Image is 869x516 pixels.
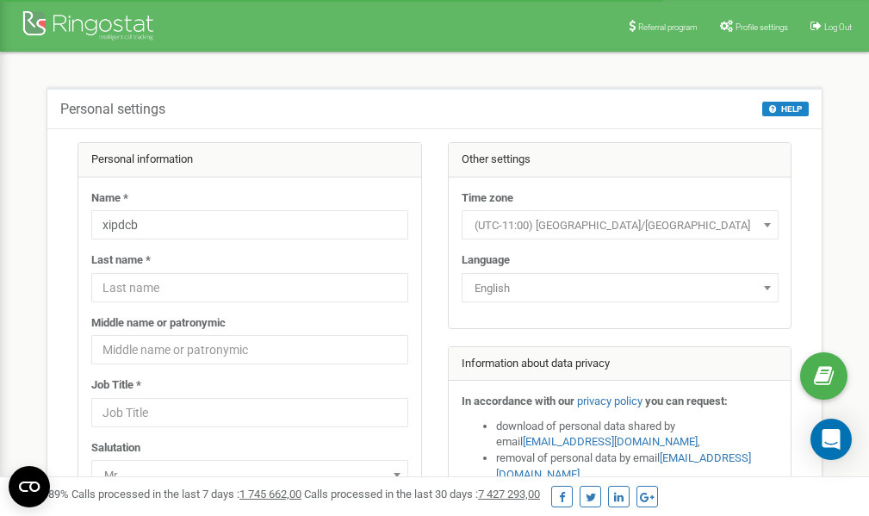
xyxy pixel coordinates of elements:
[97,463,402,488] span: Mr.
[91,440,140,457] label: Salutation
[78,143,421,177] div: Personal information
[91,190,128,207] label: Name *
[468,214,773,238] span: (UTC-11:00) Pacific/Midway
[304,488,540,500] span: Calls processed in the last 30 days :
[449,347,791,382] div: Information about data privacy
[736,22,788,32] span: Profile settings
[645,395,728,407] strong: you can request:
[91,273,408,302] input: Last name
[462,210,779,239] span: (UTC-11:00) Pacific/Midway
[496,451,779,482] li: removal of personal data by email ,
[91,210,408,239] input: Name
[468,277,773,301] span: English
[462,395,574,407] strong: In accordance with our
[9,466,50,507] button: Open CMP widget
[496,419,779,451] li: download of personal data shared by email ,
[91,377,141,394] label: Job Title *
[824,22,852,32] span: Log Out
[91,398,408,427] input: Job Title
[91,252,151,269] label: Last name *
[462,252,510,269] label: Language
[810,419,852,460] div: Open Intercom Messenger
[239,488,301,500] u: 1 745 662,00
[71,488,301,500] span: Calls processed in the last 7 days :
[478,488,540,500] u: 7 427 293,00
[91,315,226,332] label: Middle name or patronymic
[462,273,779,302] span: English
[762,102,809,116] button: HELP
[91,335,408,364] input: Middle name or patronymic
[523,435,698,448] a: [EMAIL_ADDRESS][DOMAIN_NAME]
[638,22,698,32] span: Referral program
[577,395,642,407] a: privacy policy
[60,102,165,117] h5: Personal settings
[462,190,513,207] label: Time zone
[449,143,791,177] div: Other settings
[91,460,408,489] span: Mr.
